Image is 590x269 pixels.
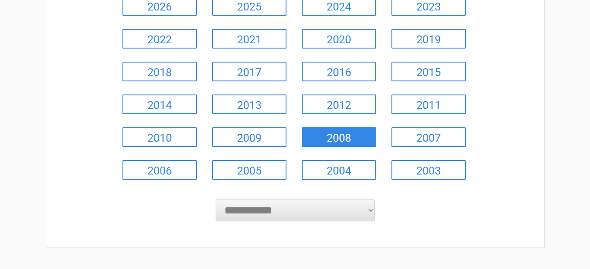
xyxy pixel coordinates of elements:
[302,160,376,180] a: 2004
[122,29,197,49] a: 2022
[391,160,466,180] a: 2003
[212,94,286,114] a: 2013
[391,94,466,114] a: 2011
[391,29,466,49] a: 2019
[212,160,286,180] a: 2005
[302,29,376,49] a: 2020
[212,127,286,147] a: 2009
[391,127,466,147] a: 2007
[122,160,197,180] a: 2006
[302,94,376,114] a: 2012
[302,62,376,81] a: 2016
[212,29,286,49] a: 2021
[391,62,466,81] a: 2015
[122,127,197,147] a: 2010
[122,62,197,81] a: 2018
[212,62,286,81] a: 2017
[122,94,197,114] a: 2014
[302,127,376,147] a: 2008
